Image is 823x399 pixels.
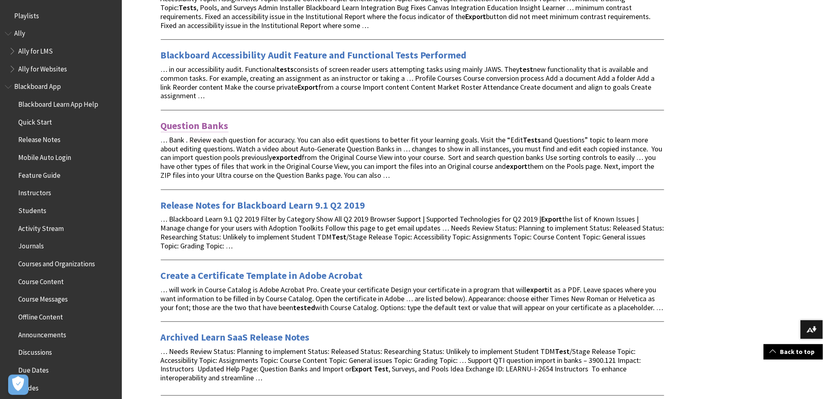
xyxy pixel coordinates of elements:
strong: Export [542,214,562,224]
span: Offline Content [18,310,63,321]
span: Students [18,204,46,215]
span: Release Notes [18,133,60,144]
a: Release Notes for Blackboard Learn 9.1 Q2 2019 [161,199,365,212]
strong: Tests [179,3,197,12]
strong: exported [272,153,302,162]
span: Grades [18,381,39,392]
a: Blackboard Accessibility Audit Feature and Functional Tests Performed [161,49,467,62]
span: Course Messages [18,293,68,304]
strong: Test [374,364,389,373]
strong: Export [466,12,486,21]
nav: Book outline for Playlists [5,9,117,23]
strong: Export [352,364,373,373]
a: Create a Certificate Template in Adobe Acrobat [161,269,363,282]
span: Quick Start [18,115,52,126]
span: … in our accessibility audit. Functional consists of screen reader users attempting tasks using m... [161,65,655,100]
strong: Test [332,232,347,242]
span: Courses and Organizations [18,257,95,268]
span: Instructors [18,186,51,197]
a: Back to top [764,344,823,359]
strong: Test [555,347,570,356]
span: Feature Guide [18,168,60,179]
span: Discussions [18,345,52,356]
span: Blackboard Learn App Help [18,97,98,108]
a: Question Banks [161,119,229,132]
span: Activity Stream [18,222,64,233]
span: … Bank . Review each question for accuracy. You can also edit questions to better fit your learni... [161,135,663,180]
button: Open Preferences [8,375,28,395]
a: Archived Learn SaaS Release Notes [161,331,310,344]
span: Mobile Auto Login [18,151,71,162]
span: Ally for LMS [18,44,53,55]
span: Playlists [14,9,39,20]
span: Ally for Websites [18,62,67,73]
strong: export [506,162,528,171]
strong: tests [277,65,294,74]
span: Blackboard App [14,80,61,91]
strong: Export [298,82,319,92]
strong: tested [294,303,315,312]
strong: test [520,65,534,74]
span: … will work in Course Catalog is Adobe Acrobat Pro. Create your certificate Design your certifica... [161,285,663,312]
span: Journals [18,239,44,250]
span: … Needs Review Status: Planning to implement Status: Released Status: Researching Status: Unlikel... [161,347,641,382]
span: Course Content [18,275,64,286]
span: Announcements [18,328,66,339]
strong: export [527,285,548,294]
span: Due Dates [18,363,49,374]
nav: Book outline for Anthology Ally Help [5,27,117,76]
span: Ally [14,27,25,38]
span: … Blackboard Learn 9.1 Q2 2019 Filter by Category Show All Q2 2019 Browser Support | Supported Te... [161,214,664,250]
strong: Tests [523,135,541,145]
